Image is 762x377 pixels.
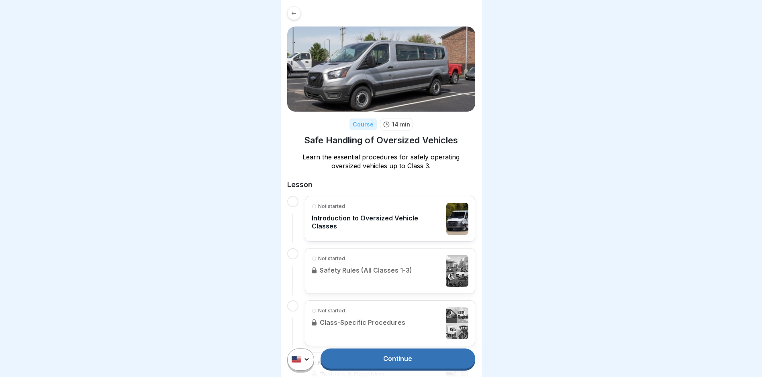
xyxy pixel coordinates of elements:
[312,214,442,230] p: Introduction to Oversized Vehicle Classes
[292,356,301,363] img: us.svg
[287,180,475,190] h2: Lesson
[446,203,468,235] img: jub3lvt3zfoe6m03nq6jm796.png
[287,153,475,170] p: Learn the essential procedures for safely operating oversized vehicles up to Class 3.
[287,26,475,112] img: u6am29fli39xf7ggi0iab2si.png
[318,203,345,210] p: Not started
[392,120,410,128] p: 14 min
[321,348,475,369] a: Continue
[312,203,468,235] a: Not startedIntroduction to Oversized Vehicle Classes
[349,118,377,130] div: Course
[304,134,458,146] h1: Safe Handling of Oversized Vehicles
